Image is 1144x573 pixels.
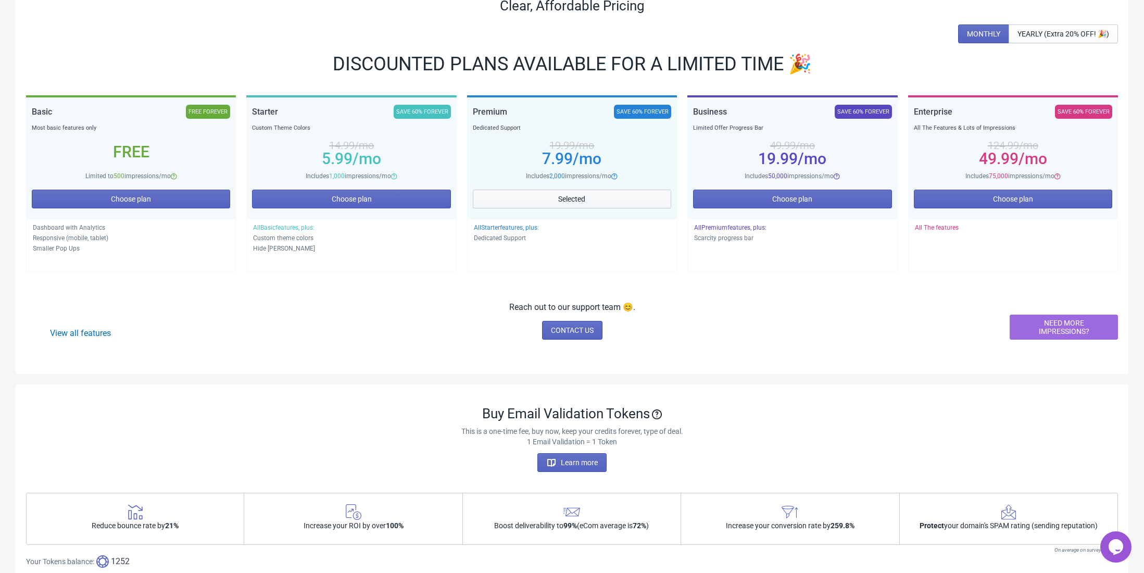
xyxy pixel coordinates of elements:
[252,155,450,163] div: 5.99
[394,105,451,119] div: SAVE 60% FOREVER
[253,233,449,243] p: Custom theme colors
[345,504,362,520] img: buyEmailTokens-2.svg
[914,141,1112,150] div: 124.99 /mo
[26,555,1118,568] div: Your Tokens balance:
[782,504,798,520] img: buyEmailTokens-4.svg
[546,457,598,468] span: Learn more
[494,520,649,531] span: Boost deliverability to (eCom average is )
[1019,319,1109,335] span: NEED MORE IMPRESSIONS?
[26,545,1118,555] div: On average on surveyed sites
[386,521,404,530] strong: 100%
[542,321,602,340] a: CONTACT US
[1009,24,1118,43] button: YEARLY (Extra 20% OFF! 🎉)
[96,555,109,568] img: tokens.svg
[989,172,1008,180] span: 75,000
[127,504,144,520] img: buyEmailTokens-1.svg
[1010,315,1118,340] button: NEED MORE IMPRESSIONS?
[253,224,315,231] span: All Basic features, plus:
[33,233,229,243] p: Responsive (mobile, tablet)
[993,195,1033,203] span: Choose plan
[32,148,230,156] div: Free
[474,224,539,231] span: All Starter features, plus:
[252,105,278,119] div: Starter
[537,453,607,472] button: Learn more
[526,172,611,180] span: Includes impressions/mo
[768,172,787,180] span: 50,000
[253,243,449,254] p: Hide [PERSON_NAME]
[958,24,1009,43] button: MONTHLY
[1055,105,1112,119] div: SAVE 60% FOREVER
[186,105,230,119] div: FREE FOREVER
[1100,531,1134,563] iframe: chat widget
[473,141,671,150] div: 19.99 /mo
[474,233,670,243] p: Dedicated Support
[915,224,959,231] span: All The features
[831,521,854,530] strong: 259.8%
[914,105,952,119] div: Enterprise
[332,195,372,203] span: Choose plan
[32,123,230,133] div: Most basic features only
[693,155,891,163] div: 19.99
[693,141,891,150] div: 49.99 /mo
[558,195,585,203] span: Selected
[563,521,577,530] strong: 99%
[745,172,834,180] span: Includes impressions/mo
[835,105,892,119] div: SAVE 60% FOREVER
[252,123,450,133] div: Custom Theme Colors
[92,520,179,531] span: Reduce bounce rate by
[26,405,1118,422] div: Buy Email Validation Tokens
[1000,504,1017,520] img: buyEmailTokens-5.svg
[111,195,151,203] span: Choose plan
[549,172,565,180] span: 2,000
[304,520,404,531] span: Increase your ROI by over
[920,520,1098,531] span: your domain's SPAM rating (sending reputation)
[914,155,1112,163] div: 49.99
[252,141,450,150] div: 14.99 /mo
[32,105,52,119] div: Basic
[693,123,891,133] div: Limited Offer Progress Bar
[965,172,1054,180] span: Includes impressions/mo
[509,301,635,314] p: Reach out to our support team 😊.
[551,326,594,334] span: CONTACT US
[633,521,646,530] strong: 72%
[306,172,391,180] span: Includes impressions/mo
[914,190,1112,208] button: Choose plan
[967,30,1000,38] span: MONTHLY
[473,123,671,133] div: Dedicated Support
[252,190,450,208] button: Choose plan
[32,190,230,208] button: Choose plan
[111,555,130,568] span: 1252
[473,155,671,163] div: 7.99
[473,190,671,208] button: Selected
[473,105,507,119] div: Premium
[1019,150,1047,168] span: /mo
[33,243,229,254] p: Smaller Pop Ups
[573,150,601,168] span: /mo
[114,172,124,180] span: 500
[563,504,580,520] img: buyEmailTokens-3.svg
[920,521,944,530] strong: Protect
[694,224,766,231] span: All Premium features, plus:
[798,150,826,168] span: /mo
[33,222,229,233] p: Dashboard with Analytics
[914,123,1112,133] div: All The Features & Lots of Impressions
[26,426,1118,437] p: This is a one-time fee, buy now, keep your credits forever, type of deal.
[165,521,179,530] strong: 21%
[1017,30,1109,38] span: YEARLY (Extra 20% OFF! 🎉)
[693,190,891,208] button: Choose plan
[32,171,230,181] div: Limited to impressions/mo
[772,195,812,203] span: Choose plan
[26,437,1118,447] p: 1 Email Validation = 1 Token
[50,328,111,338] a: View all features
[726,520,854,531] span: Increase your conversion rate by
[614,105,671,119] div: SAVE 60% FOREVER
[26,56,1118,72] div: DISCOUNTED PLANS AVAILABLE FOR A LIMITED TIME 🎉
[353,150,381,168] span: /mo
[329,172,345,180] span: 1,000
[694,233,890,243] p: Scarcity progress bar
[693,105,727,119] div: Business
